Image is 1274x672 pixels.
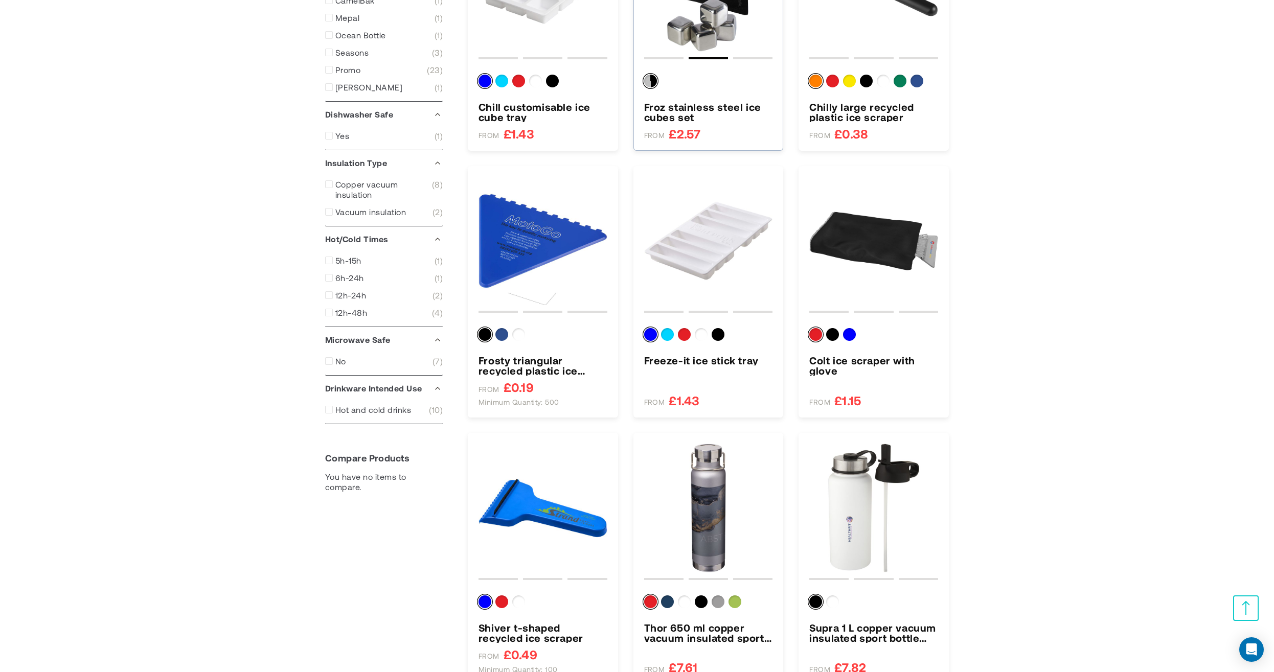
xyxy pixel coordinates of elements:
div: Aqua [495,75,508,87]
span: 8 [432,179,443,200]
div: Orange [809,75,822,87]
div: Colour [644,328,773,345]
div: Red [826,75,839,87]
img: Shiver t-shaped recycled ice scraper [479,444,607,572]
div: Solid black [860,75,873,87]
div: Blue [479,595,491,608]
span: Compare Products [325,452,409,464]
div: Solid black [826,328,839,341]
a: 5h-15h 1 [325,256,443,266]
div: White [695,328,708,341]
span: FROM [809,131,830,140]
span: 1 [435,273,443,283]
a: Shiver t-shaped recycled ice scraper [479,622,607,643]
span: FROM [644,131,665,140]
div: Green [894,75,906,87]
span: 10 [429,405,443,415]
a: Colt ice scraper with glove [809,177,938,306]
div: White [678,595,691,608]
div: Blue [479,75,491,87]
div: Red [678,328,691,341]
div: White [512,595,525,608]
span: 12h-24h [335,290,366,300]
a: 12h-48h 4 [325,308,443,318]
span: 1 [435,131,443,141]
div: Solid black [712,328,724,341]
span: £0.19 [504,381,534,393]
a: Ocean Bottle 1 [325,30,443,40]
div: Colour [809,595,938,612]
div: White [877,75,890,87]
a: 6h-24h 1 [325,273,443,283]
span: 23 [427,65,443,75]
span: 4 [432,308,443,318]
div: Microwave Safe [325,327,443,353]
a: Supra 1 L copper vacuum insulated sport bottle with 2 lids [809,622,938,643]
span: FROM [479,652,499,661]
span: Copper vacuum insulation [335,179,432,200]
div: Colour [809,328,938,345]
img: Frosty triangular recycled plastic ice scraper [479,177,607,306]
span: Minimum quantity: 500 [479,398,559,407]
span: 2 [433,207,443,217]
div: Solid black [546,75,559,87]
div: Colour [479,75,607,91]
a: Chilly large recycled plastic ice scraper [809,102,938,122]
div: Aqua [661,328,674,341]
div: White [826,595,839,608]
div: Navy [661,595,674,608]
div: Drinkware Intended Use [325,376,443,401]
div: Grey [712,595,724,608]
span: Mepal [335,13,359,23]
span: FROM [479,131,499,140]
a: Frosty triangular recycled plastic ice scraper [479,355,607,376]
div: White [512,328,525,341]
span: FROM [644,398,665,407]
h3: Thor 650 ml copper vacuum insulated sport bottle [644,622,773,643]
a: Yes 1 [325,131,443,141]
div: Solid black&Silver [644,75,657,87]
a: Freeze-it ice stick tray [644,355,773,365]
span: £2.57 [669,127,700,140]
span: 7 [433,356,443,366]
span: £0.38 [834,127,868,140]
span: 12h-48h [335,308,367,318]
div: You have no items to compare. [325,472,443,492]
div: White [529,75,542,87]
a: Freeze-it ice stick tray [644,177,773,306]
a: Promo 23 [325,65,443,75]
a: Colt ice scraper with glove [809,355,938,376]
div: Red [809,328,822,341]
span: £0.49 [504,648,537,661]
span: FROM [479,385,499,394]
span: Yes [335,131,349,141]
div: Yellow [843,75,856,87]
span: Vacuum insulation [335,207,406,217]
div: Red [512,75,525,87]
img: Supra 1 L copper vacuum insulated sport bottle with 2 lids [809,444,938,572]
img: Thor 650 ml copper vacuum insulated sport bottle [644,444,773,572]
a: Mepal 1 [325,13,443,23]
span: [PERSON_NAME] [335,82,402,92]
a: No 7 [325,356,443,366]
span: Promo [335,65,360,75]
div: Colour [479,595,607,612]
span: Seasons [335,48,369,58]
span: Hot and cold drinks [335,405,411,415]
div: Colour [644,75,773,91]
div: Royal blue [495,328,508,341]
a: Froz stainless steel ice cubes set [644,102,773,122]
div: Colour [479,328,607,345]
a: Vacuum insulation 2 [325,207,443,217]
a: Seasons 3 [325,48,443,58]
